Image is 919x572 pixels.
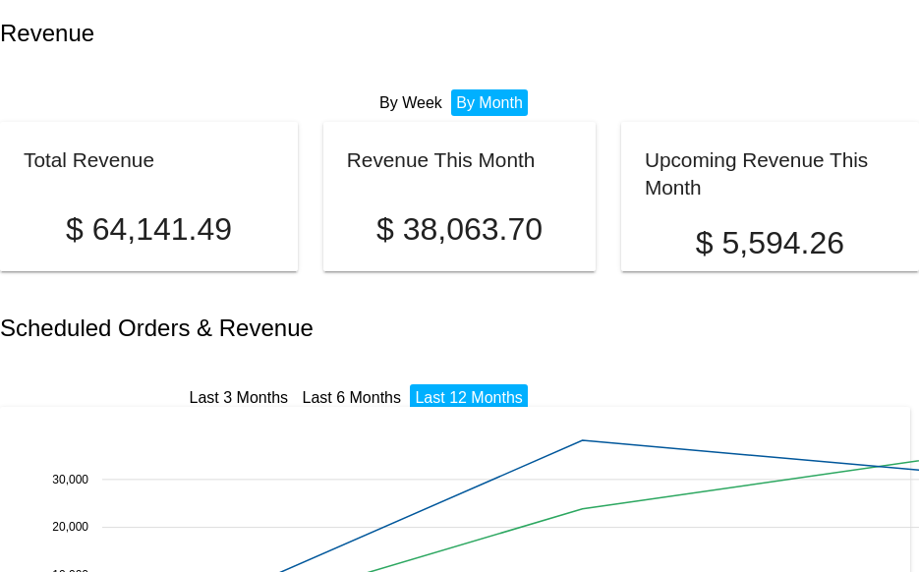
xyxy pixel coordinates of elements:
text: 20,000 [52,520,88,534]
a: Last 6 Months [302,389,401,406]
p: $ 38,063.70 [347,211,572,248]
p: $ 64,141.49 [24,211,274,248]
p: $ 5,594.26 [645,225,895,261]
li: By Week [374,89,447,116]
h2: Revenue This Month [347,148,536,171]
li: By Month [451,89,528,116]
text: 30,000 [52,472,88,486]
a: Last 3 Months [190,389,289,406]
h2: Upcoming Revenue This Month [645,148,868,199]
a: Last 12 Months [415,389,522,406]
h2: Total Revenue [24,148,154,171]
